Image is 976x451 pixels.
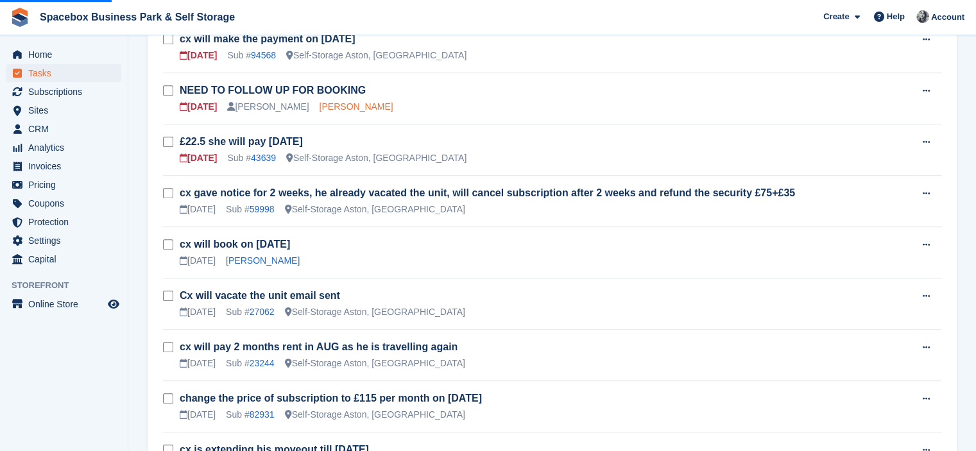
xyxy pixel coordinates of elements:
[35,6,240,28] a: Spacebox Business Park & Self Storage
[6,64,121,82] a: menu
[6,232,121,250] a: menu
[226,408,275,421] div: Sub #
[180,187,795,198] a: cx gave notice for 2 weeks, he already vacated the unit, will cancel subscription after 2 weeks a...
[226,255,300,266] a: [PERSON_NAME]
[226,357,275,370] div: Sub #
[250,204,275,214] a: 59998
[180,357,216,370] div: [DATE]
[180,305,216,319] div: [DATE]
[28,157,105,175] span: Invoices
[28,46,105,64] span: Home
[180,393,482,404] a: change the price of subscription to £115 per month on [DATE]
[6,101,121,119] a: menu
[320,101,393,112] a: [PERSON_NAME]
[227,100,309,114] div: [PERSON_NAME]
[931,11,964,24] span: Account
[106,296,121,312] a: Preview store
[28,295,105,313] span: Online Store
[823,10,849,23] span: Create
[28,83,105,101] span: Subscriptions
[887,10,905,23] span: Help
[6,295,121,313] a: menu
[180,100,217,114] div: [DATE]
[250,409,275,420] a: 82931
[6,157,121,175] a: menu
[227,49,276,62] div: Sub #
[28,101,105,119] span: Sites
[180,254,216,268] div: [DATE]
[6,46,121,64] a: menu
[6,194,121,212] a: menu
[226,305,275,319] div: Sub #
[28,139,105,157] span: Analytics
[28,194,105,212] span: Coupons
[12,279,128,292] span: Storefront
[226,203,275,216] div: Sub #
[180,136,303,147] a: £22.5 she will pay [DATE]
[28,64,105,82] span: Tasks
[286,49,467,62] div: Self-Storage Aston, [GEOGRAPHIC_DATA]
[28,176,105,194] span: Pricing
[916,10,929,23] img: SUDIPTA VIRMANI
[180,341,458,352] a: cx will pay 2 months rent in AUG as he is travelling again
[286,151,467,165] div: Self-Storage Aston, [GEOGRAPHIC_DATA]
[180,408,216,421] div: [DATE]
[28,250,105,268] span: Capital
[6,176,121,194] a: menu
[180,85,366,96] a: NEED TO FOLLOW UP FOR BOOKING
[251,153,276,163] a: 43639
[28,213,105,231] span: Protection
[28,232,105,250] span: Settings
[180,239,290,250] a: cx will book on [DATE]
[180,49,217,62] div: [DATE]
[285,408,465,421] div: Self-Storage Aston, [GEOGRAPHIC_DATA]
[250,307,275,317] a: 27062
[6,213,121,231] a: menu
[6,120,121,138] a: menu
[6,250,121,268] a: menu
[180,151,217,165] div: [DATE]
[180,290,340,301] a: Cx will vacate the unit email sent
[28,120,105,138] span: CRM
[227,151,276,165] div: Sub #
[285,203,465,216] div: Self-Storage Aston, [GEOGRAPHIC_DATA]
[250,358,275,368] a: 23244
[251,50,276,60] a: 94568
[285,357,465,370] div: Self-Storage Aston, [GEOGRAPHIC_DATA]
[6,83,121,101] a: menu
[10,8,30,27] img: stora-icon-8386f47178a22dfd0bd8f6a31ec36ba5ce8667c1dd55bd0f319d3a0aa187defe.svg
[180,203,216,216] div: [DATE]
[6,139,121,157] a: menu
[285,305,465,319] div: Self-Storage Aston, [GEOGRAPHIC_DATA]
[180,33,355,44] a: cx will make the payment on [DATE]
